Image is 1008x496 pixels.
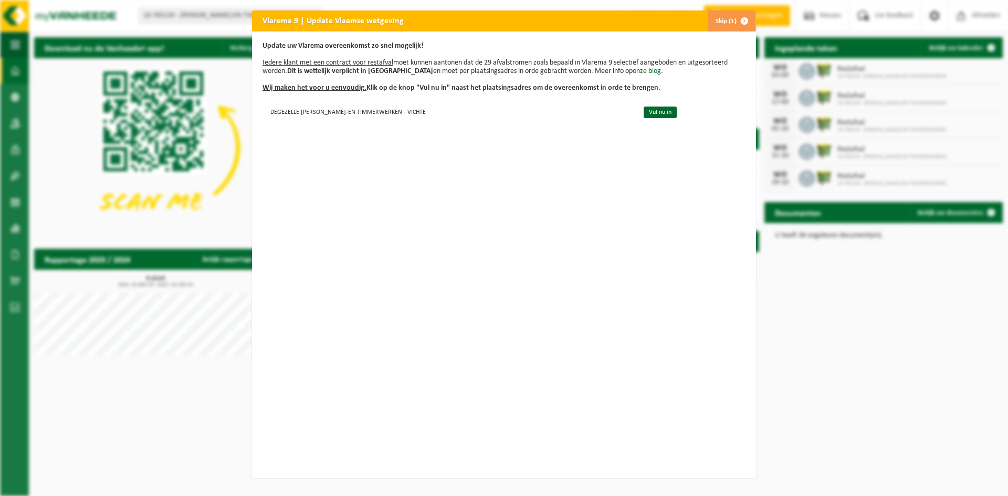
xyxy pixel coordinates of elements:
[644,107,677,118] a: Vul nu in
[262,42,424,50] b: Update uw Vlarema overeenkomst zo snel mogelijk!
[262,42,745,92] p: moet kunnen aantonen dat de 29 afvalstromen zoals bepaald in Vlarema 9 selectief aangeboden en ui...
[707,10,755,31] button: Skip (1)
[252,10,414,30] h2: Vlarema 9 | Update Vlaamse wetgeving
[287,67,433,75] b: Dit is wettelijk verplicht in [GEOGRAPHIC_DATA]
[262,59,393,67] u: Iedere klant met een contract voor restafval
[262,84,366,92] u: Wij maken het voor u eenvoudig.
[262,103,635,120] td: DEGEZELLE [PERSON_NAME]-EN TIMMERWERKEN - VICHTE
[262,84,660,92] b: Klik op de knop "Vul nu in" naast het plaatsingsadres om de overeenkomst in orde te brengen.
[633,67,663,75] a: onze blog.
